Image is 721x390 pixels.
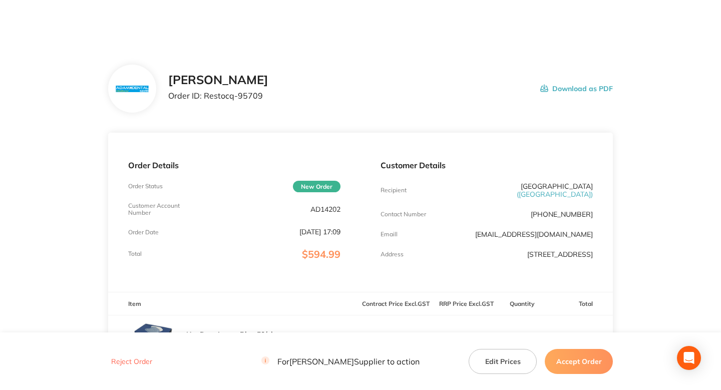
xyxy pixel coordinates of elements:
[542,292,613,315] th: Total
[168,73,268,87] h2: [PERSON_NAME]
[186,330,275,339] a: NeoDrys Large Blue 50/pk
[381,211,426,218] p: Contact Number
[381,251,404,258] p: Address
[545,348,613,373] button: Accept Order
[381,231,398,238] p: Emaill
[128,202,199,216] p: Customer Account Number
[502,292,542,315] th: Quantity
[540,73,613,104] button: Download as PDF
[360,292,431,315] th: Contract Price Excl. GST
[261,356,420,366] p: For [PERSON_NAME] Supplier to action
[108,292,360,315] th: Item
[128,161,340,170] p: Order Details
[128,183,163,190] p: Order Status
[108,357,155,366] button: Reject Order
[527,250,593,258] p: [STREET_ADDRESS]
[116,86,148,92] img: N3hiYW42Mg
[543,328,612,352] p: $121.08
[381,161,593,170] p: Customer Details
[128,250,142,257] p: Total
[299,228,340,236] p: [DATE] 17:09
[677,346,701,370] div: Open Intercom Messenger
[310,205,340,213] p: AD14202
[302,248,340,260] span: $594.99
[381,187,407,194] p: Recipient
[52,14,152,29] img: Restocq logo
[128,315,178,365] img: eTE1emFiNA
[469,348,537,373] button: Edit Prices
[451,182,593,198] p: [GEOGRAPHIC_DATA]
[52,14,152,31] a: Restocq logo
[128,229,159,236] p: Order Date
[531,210,593,218] p: [PHONE_NUMBER]
[168,91,268,100] p: Order ID: Restocq- 95709
[431,292,502,315] th: RRP Price Excl. GST
[293,181,340,192] span: New Order
[475,230,593,239] a: [EMAIL_ADDRESS][DOMAIN_NAME]
[517,190,593,199] span: ( [GEOGRAPHIC_DATA] )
